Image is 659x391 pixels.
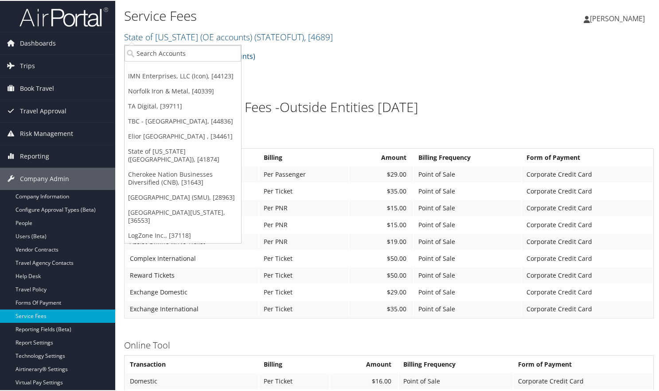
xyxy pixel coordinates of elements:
th: Amount [349,149,413,165]
td: Point of Sale [414,233,521,249]
input: Search Accounts [125,44,241,61]
span: Reporting [20,144,49,166]
span: Risk Management [20,122,73,144]
td: Exchange Domestic [125,283,258,299]
td: Corporate Credit Card [522,233,652,249]
td: $50.00 [349,250,413,266]
th: Form of Payment [522,149,652,165]
td: Corporate Credit Card [522,166,652,182]
td: $50.00 [349,267,413,283]
span: Travel Approval [20,99,66,121]
td: Point of Sale [414,283,521,299]
td: Corporate Credit Card [514,372,652,388]
a: TBC - [GEOGRAPHIC_DATA], [44836] [125,113,241,128]
td: Exchange International [125,300,258,316]
td: Per Ticket [259,267,348,283]
h3: Online Tool [124,338,654,351]
a: State of [US_STATE] (OE accounts) [124,30,333,42]
a: Elior [GEOGRAPHIC_DATA] , [34461] [125,128,241,143]
td: Point of Sale [399,372,513,388]
a: [PERSON_NAME] [584,4,654,31]
span: Company Admin [20,167,69,189]
h3: Full Service Agent [124,132,654,144]
td: Per Ticket [259,182,348,198]
a: IMN Enterprises, LLC (Icon), [44123] [125,68,241,83]
span: ( STATEOFUT ) [254,30,304,42]
td: Domestic [125,372,258,388]
th: Billing Frequency [399,356,513,372]
td: Per PNR [259,199,348,215]
th: Billing [259,356,329,372]
td: Corporate Credit Card [522,250,652,266]
td: Per Passenger [259,166,348,182]
span: , [ 4689 ] [304,30,333,42]
a: Cherokee Nation Businesses Diversified (CNB), [31643] [125,166,241,189]
td: Per Ticket [259,283,348,299]
td: Corporate Credit Card [522,267,652,283]
span: Dashboards [20,31,56,54]
h1: State of [US_STATE] Fees -Outside Entities [DATE] [124,97,654,116]
th: Amount [330,356,398,372]
td: $15.00 [349,216,413,232]
a: TA Digital, [39711] [125,98,241,113]
img: airportal-logo.png [19,6,108,27]
td: Per Ticket [259,300,348,316]
a: State of [US_STATE] ([GEOGRAPHIC_DATA]), [41874] [125,143,241,166]
td: $19.00 [349,233,413,249]
td: Per PNR [259,216,348,232]
td: Corporate Credit Card [522,283,652,299]
td: $35.00 [349,300,413,316]
td: Point of Sale [414,182,521,198]
span: [PERSON_NAME] [590,13,645,23]
td: $16.00 [330,372,398,388]
th: Form of Payment [514,356,652,372]
td: Corporate Credit Card [522,216,652,232]
th: Billing Frequency [414,149,521,165]
td: Reward Tickets [125,267,258,283]
td: $29.00 [349,166,413,182]
th: Transaction [125,356,258,372]
a: [GEOGRAPHIC_DATA][US_STATE], [36553] [125,204,241,227]
td: Point of Sale [414,267,521,283]
td: Point of Sale [414,199,521,215]
td: Point of Sale [414,216,521,232]
td: $15.00 [349,199,413,215]
td: Point of Sale [414,300,521,316]
a: [GEOGRAPHIC_DATA] (SMU), [28963] [125,189,241,204]
a: Norfolk Iron & Metal, [40339] [125,83,241,98]
td: $35.00 [349,182,413,198]
td: Corporate Credit Card [522,199,652,215]
td: Corporate Credit Card [522,182,652,198]
th: Billing [259,149,348,165]
td: Complex International [125,250,258,266]
span: Trips [20,54,35,76]
td: Point of Sale [414,166,521,182]
span: Book Travel [20,77,54,99]
a: LogZone Inc., [37118] [125,227,241,242]
td: $29.00 [349,283,413,299]
h1: Service Fees [124,6,477,24]
td: Point of Sale [414,250,521,266]
td: Corporate Credit Card [522,300,652,316]
td: Per Ticket [259,372,329,388]
td: Per Ticket [259,250,348,266]
td: Per PNR [259,233,348,249]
